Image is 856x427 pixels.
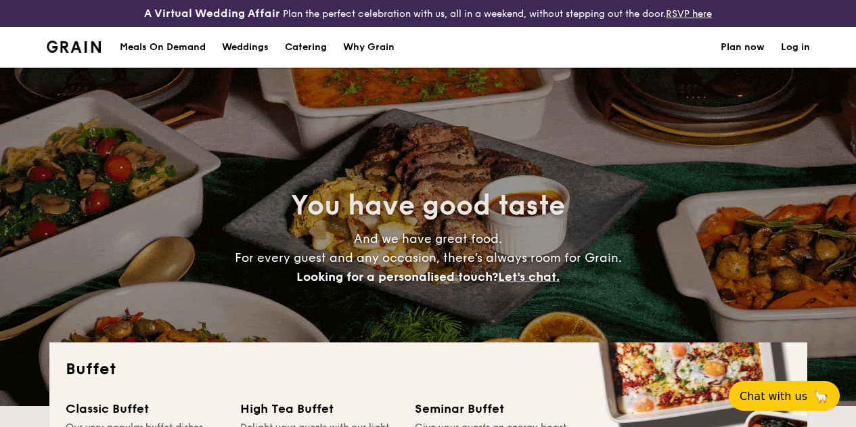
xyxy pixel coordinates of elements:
div: Weddings [222,27,269,68]
a: Why Grain [335,27,403,68]
div: Meals On Demand [120,27,206,68]
a: Log in [781,27,810,68]
a: RSVP here [666,8,712,20]
div: Why Grain [343,27,395,68]
img: Grain [47,41,102,53]
div: Seminar Buffet [415,399,573,418]
a: Weddings [214,27,277,68]
a: Meals On Demand [112,27,214,68]
div: Classic Buffet [66,399,224,418]
div: Plan the perfect celebration with us, all in a weekend, without stepping out the door. [143,5,713,22]
a: Plan now [721,27,765,68]
a: Logotype [47,41,102,53]
a: Catering [277,27,335,68]
span: Let's chat. [498,269,560,284]
span: 🦙 [813,388,829,404]
h2: Buffet [66,359,791,380]
span: You have good taste [291,189,565,222]
div: High Tea Buffet [240,399,399,418]
h4: A Virtual Wedding Affair [144,5,280,22]
span: Chat with us [740,390,807,403]
span: Looking for a personalised touch? [296,269,498,284]
span: And we have great food. For every guest and any occasion, there’s always room for Grain. [235,231,622,284]
h1: Catering [285,27,327,68]
button: Chat with us🦙 [729,381,840,411]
